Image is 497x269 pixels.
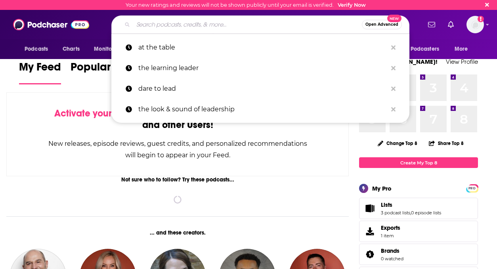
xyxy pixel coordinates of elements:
a: 0 watched [381,256,403,261]
span: Lists [381,201,392,208]
span: Logged in as charlottestone [466,16,484,33]
span: PRO [467,185,477,191]
span: , [410,210,411,216]
a: Exports [359,221,478,242]
span: Lists [359,198,478,219]
span: Open Advanced [365,23,398,27]
a: the learning leader [111,58,409,78]
button: Open AdvancedNew [362,20,402,29]
a: Lists [381,201,441,208]
a: Lists [362,203,378,214]
span: For Podcasters [401,44,439,55]
span: Popular Feed [71,60,138,78]
img: Podchaser - Follow, Share and Rate Podcasts [13,17,89,32]
a: Charts [57,42,84,57]
span: My Feed [19,60,61,78]
p: at the table [138,37,387,58]
button: open menu [449,42,478,57]
span: Exports [381,224,400,231]
span: Exports [362,226,378,237]
a: dare to lead [111,78,409,99]
div: Not sure who to follow? Try these podcasts... [6,176,349,183]
button: Show profile menu [466,16,484,33]
span: Brands [359,244,478,265]
svg: Email not verified [478,16,484,22]
span: New [387,15,401,22]
a: PRO [467,185,477,191]
div: Your new ratings and reviews will not be shown publicly until your email is verified. [126,2,366,8]
a: 3 podcast lists [381,210,410,216]
div: ... and these creators. [6,229,349,236]
input: Search podcasts, credits, & more... [133,18,362,31]
a: at the table [111,37,409,58]
a: Brands [362,249,378,260]
div: My Pro [372,185,392,192]
a: Show notifications dropdown [445,18,457,31]
a: the look & sound of leadership [111,99,409,120]
a: My Feed [19,60,61,84]
a: Popular Feed [71,60,138,84]
button: Change Top 8 [373,138,422,148]
p: the learning leader [138,58,387,78]
p: the look & sound of leadership [138,99,387,120]
span: Podcasts [25,44,48,55]
div: Search podcasts, credits, & more... [111,15,409,34]
button: open menu [88,42,132,57]
div: New releases, episode reviews, guest credits, and personalized recommendations will begin to appe... [46,138,309,161]
span: Charts [63,44,80,55]
span: Activate your Feed [54,107,136,119]
span: More [455,44,468,55]
button: Share Top 8 [428,135,464,151]
a: View Profile [446,58,478,65]
a: Show notifications dropdown [425,18,438,31]
a: 0 episode lists [411,210,441,216]
button: open menu [19,42,58,57]
span: 1 item [381,233,400,238]
div: by following Podcasts, Creators, Lists, and other Users! [46,108,309,131]
img: User Profile [466,16,484,33]
a: Create My Top 8 [359,157,478,168]
p: dare to lead [138,78,387,99]
span: Monitoring [94,44,122,55]
button: open menu [396,42,451,57]
a: Brands [381,247,403,254]
a: Verify Now [338,2,366,8]
span: Brands [381,247,400,254]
